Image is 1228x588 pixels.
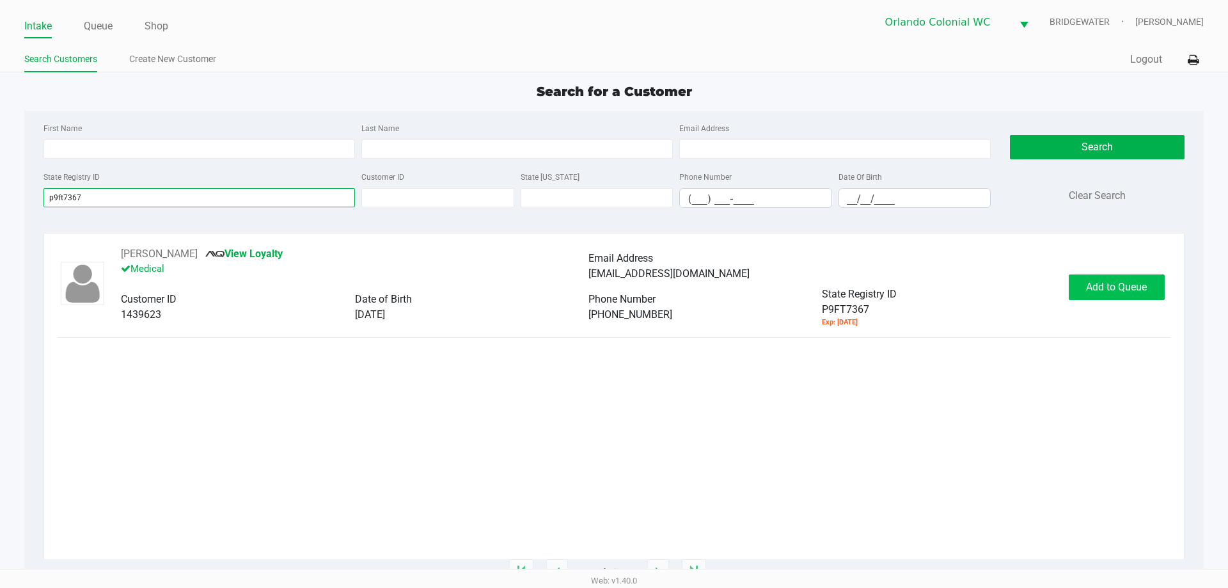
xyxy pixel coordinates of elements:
[581,566,634,578] span: 1 - 1 of 1 items
[679,188,832,208] kendo-maskedtextbox: Format: (999) 999-9999
[205,248,283,260] a: View Loyalty
[546,559,568,585] app-submit-button: Previous
[591,576,637,585] span: Web: v1.40.0
[838,188,991,208] kendo-maskedtextbox: Format: MM/DD/YYYY
[121,308,161,321] span: 1439623
[121,293,177,305] span: Customer ID
[355,308,385,321] span: [DATE]
[588,293,656,305] span: Phone Number
[509,559,533,585] app-submit-button: Move to first page
[1069,188,1126,203] button: Clear Search
[129,51,216,67] a: Create New Customer
[679,171,732,183] label: Phone Number
[355,293,412,305] span: Date of Birth
[1135,15,1204,29] span: [PERSON_NAME]
[822,317,858,328] div: Medical card expires soon
[588,252,653,264] span: Email Address
[43,123,82,134] label: First Name
[1069,274,1165,300] button: Add to Queue
[84,17,113,35] a: Queue
[679,123,729,134] label: Email Address
[361,123,399,134] label: Last Name
[1010,135,1184,159] button: Search
[1050,15,1135,29] span: BRIDGEWATER
[24,51,97,67] a: Search Customers
[588,267,750,280] span: [EMAIL_ADDRESS][DOMAIN_NAME]
[1012,7,1036,37] button: Select
[588,308,672,321] span: [PHONE_NUMBER]
[885,15,1004,30] span: Orlando Colonial WC
[537,84,692,99] span: Search for a Customer
[145,17,168,35] a: Shop
[121,262,588,276] p: Medical
[361,171,404,183] label: Customer ID
[43,171,100,183] label: State Registry ID
[680,189,831,209] input: Format: (999) 999-9999
[1130,52,1162,67] button: Logout
[121,246,198,262] button: See customer info
[838,171,882,183] label: Date Of Birth
[839,189,991,209] input: Format: MM/DD/YYYY
[1086,281,1147,293] span: Add to Queue
[682,559,706,585] app-submit-button: Move to last page
[822,302,869,317] span: P9FT7367
[647,559,669,585] app-submit-button: Next
[24,17,52,35] a: Intake
[521,171,579,183] label: State [US_STATE]
[822,288,897,300] span: State Registry ID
